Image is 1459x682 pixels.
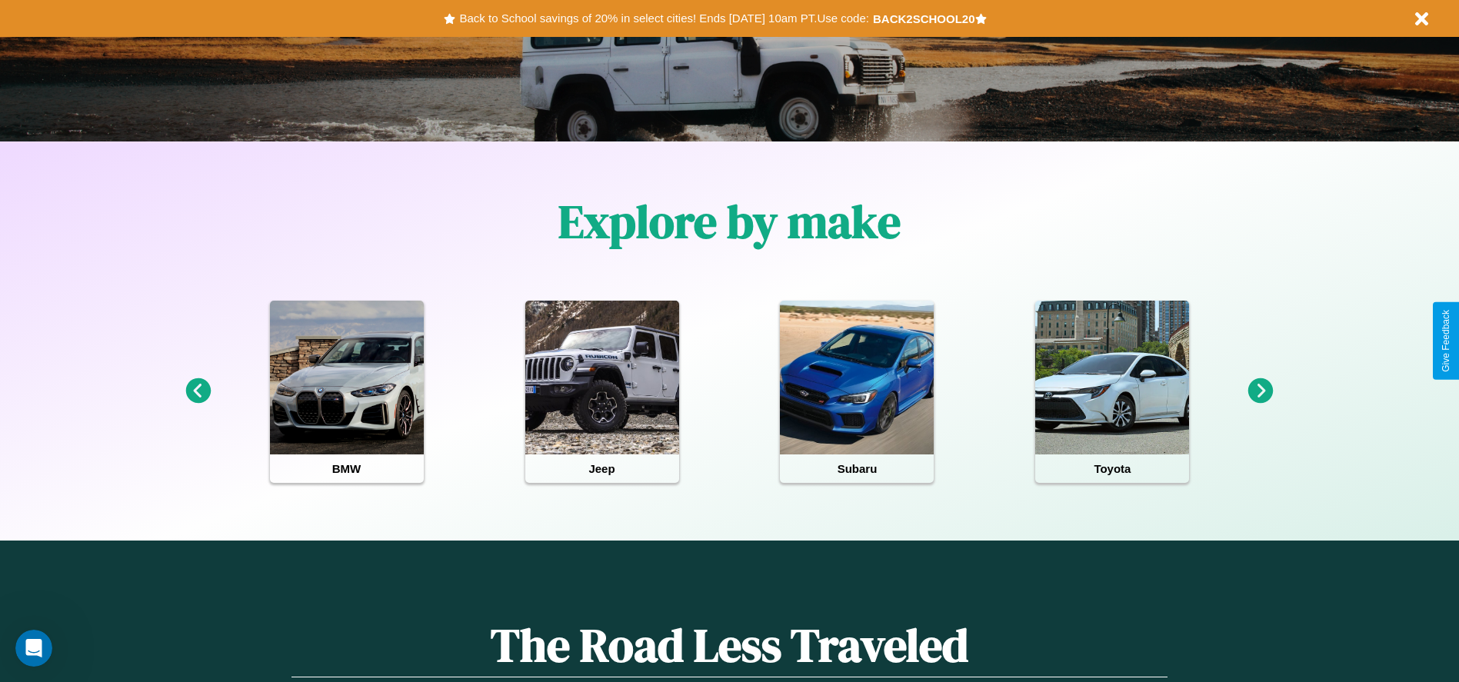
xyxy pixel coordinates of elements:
[873,12,975,25] b: BACK2SCHOOL20
[270,454,424,483] h4: BMW
[291,614,1167,677] h1: The Road Less Traveled
[780,454,934,483] h4: Subaru
[558,190,901,253] h1: Explore by make
[1035,454,1189,483] h4: Toyota
[1441,310,1451,372] div: Give Feedback
[525,454,679,483] h4: Jeep
[15,630,52,667] iframe: Intercom live chat
[455,8,872,29] button: Back to School savings of 20% in select cities! Ends [DATE] 10am PT.Use code:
